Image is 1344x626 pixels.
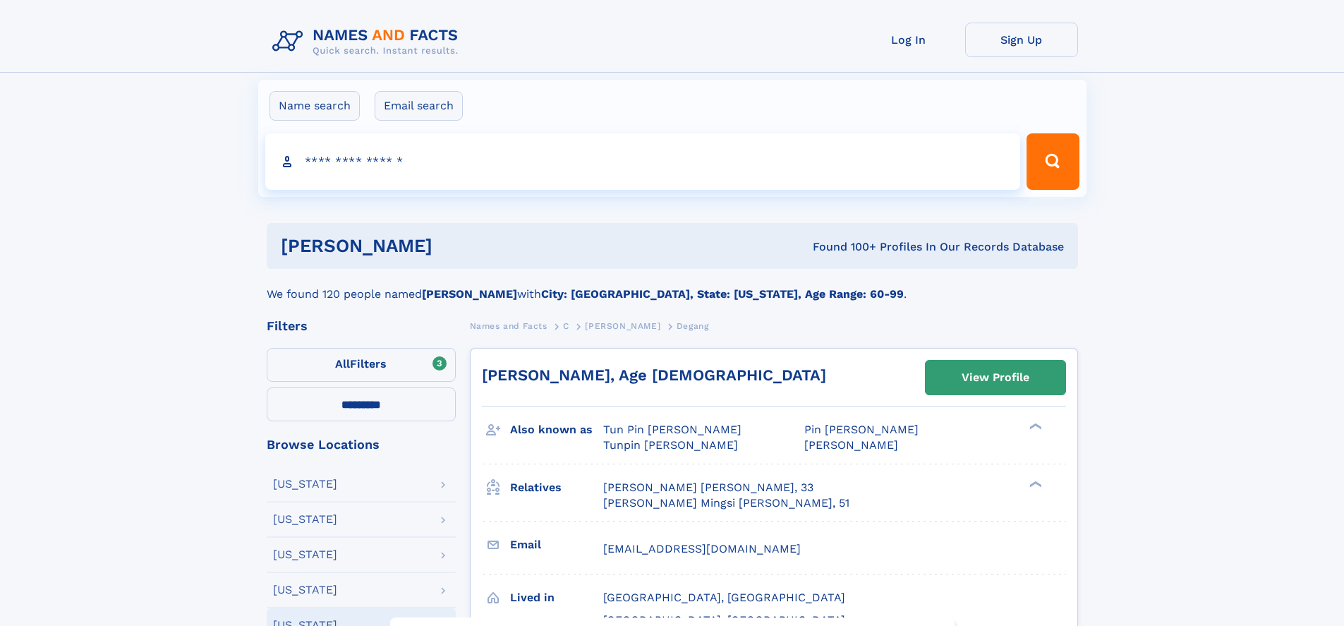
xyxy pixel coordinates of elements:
h3: Email [510,533,603,557]
input: search input [265,133,1021,190]
h3: Relatives [510,476,603,500]
span: [PERSON_NAME] [585,321,660,331]
div: We found 120 people named with . [267,269,1078,303]
b: City: [GEOGRAPHIC_DATA], State: [US_STATE], Age Range: 60-99 [541,287,904,301]
div: [US_STATE] [273,584,337,596]
label: Email search [375,91,463,121]
div: ❯ [1026,479,1043,488]
span: [GEOGRAPHIC_DATA], [GEOGRAPHIC_DATA] [603,591,845,604]
div: Browse Locations [267,438,456,451]
label: Name search [270,91,360,121]
a: Names and Facts [470,317,547,335]
h3: Lived in [510,586,603,610]
label: Filters [267,348,456,382]
a: Log In [852,23,965,57]
span: Pin [PERSON_NAME] [804,423,919,436]
a: [PERSON_NAME] [PERSON_NAME], 33 [603,480,813,495]
div: [US_STATE] [273,549,337,560]
img: Logo Names and Facts [267,23,470,61]
a: Sign Up [965,23,1078,57]
span: C [563,321,569,331]
div: [US_STATE] [273,478,337,490]
div: Found 100+ Profiles In Our Records Database [622,239,1064,255]
a: [PERSON_NAME] [585,317,660,335]
a: View Profile [926,361,1065,395]
div: View Profile [962,361,1029,394]
div: [US_STATE] [273,514,337,525]
span: [EMAIL_ADDRESS][DOMAIN_NAME] [603,542,801,555]
b: [PERSON_NAME] [422,287,517,301]
div: Filters [267,320,456,332]
div: ❯ [1026,422,1043,431]
a: [PERSON_NAME], Age [DEMOGRAPHIC_DATA] [482,366,826,384]
button: Search Button [1027,133,1079,190]
span: Degang [677,321,709,331]
h1: [PERSON_NAME] [281,237,623,255]
a: [PERSON_NAME] Mingsi [PERSON_NAME], 51 [603,495,849,511]
span: Tun Pin [PERSON_NAME] [603,423,741,436]
span: Tunpin [PERSON_NAME] [603,438,738,452]
h3: Also known as [510,418,603,442]
span: All [335,357,350,371]
span: [PERSON_NAME] [804,438,898,452]
a: C [563,317,569,335]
